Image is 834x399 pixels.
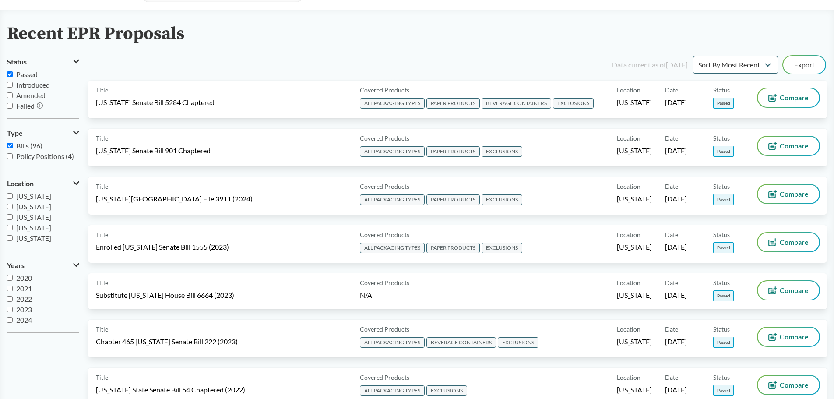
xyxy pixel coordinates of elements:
[783,56,825,74] button: Export
[617,134,640,143] span: Location
[360,278,409,287] span: Covered Products
[360,134,409,143] span: Covered Products
[426,98,480,109] span: PAPER PRODUCTS
[617,85,640,95] span: Location
[16,295,32,303] span: 2022
[96,134,108,143] span: Title
[7,92,13,98] input: Amended
[617,230,640,239] span: Location
[7,54,79,69] button: Status
[360,243,425,253] span: ALL PACKAGING TYPES
[665,182,678,191] span: Date
[96,290,234,300] span: Substitute [US_STATE] House Bill 6664 (2023)
[426,194,480,205] span: PAPER PRODUCTS
[498,337,538,348] span: EXCLUSIONS
[617,385,652,395] span: [US_STATE]
[7,143,13,148] input: Bills (96)
[713,182,730,191] span: Status
[16,213,51,221] span: [US_STATE]
[665,242,687,252] span: [DATE]
[665,337,687,346] span: [DATE]
[16,274,32,282] span: 2020
[426,146,480,157] span: PAPER PRODUCTS
[16,305,32,314] span: 2023
[617,146,652,155] span: [US_STATE]
[7,261,25,269] span: Years
[713,242,734,253] span: Passed
[665,98,687,107] span: [DATE]
[665,373,678,382] span: Date
[360,230,409,239] span: Covered Products
[7,129,23,137] span: Type
[665,146,687,155] span: [DATE]
[780,191,809,198] span: Compare
[7,286,13,291] input: 2021
[713,134,730,143] span: Status
[96,373,108,382] span: Title
[7,193,13,199] input: [US_STATE]
[96,85,108,95] span: Title
[16,284,32,293] span: 2021
[617,194,652,204] span: [US_STATE]
[360,291,372,299] span: N/A
[16,234,51,242] span: [US_STATE]
[617,325,640,334] span: Location
[482,146,522,157] span: EXCLUSIONS
[713,325,730,334] span: Status
[713,385,734,396] span: Passed
[360,85,409,95] span: Covered Products
[617,98,652,107] span: [US_STATE]
[96,98,215,107] span: [US_STATE] Senate Bill 5284 Chaptered
[553,98,594,109] span: EXCLUSIONS
[7,307,13,312] input: 2023
[360,337,425,348] span: ALL PACKAGING TYPES
[360,325,409,334] span: Covered Products
[16,81,50,89] span: Introduced
[360,194,425,205] span: ALL PACKAGING TYPES
[360,146,425,157] span: ALL PACKAGING TYPES
[713,146,734,157] span: Passed
[617,242,652,252] span: [US_STATE]
[665,290,687,300] span: [DATE]
[96,337,238,346] span: Chapter 465 [US_STATE] Senate Bill 222 (2023)
[96,230,108,239] span: Title
[16,70,38,78] span: Passed
[96,182,108,191] span: Title
[665,325,678,334] span: Date
[713,373,730,382] span: Status
[482,98,551,109] span: BEVERAGE CONTAINERS
[96,278,108,287] span: Title
[758,88,819,107] button: Compare
[758,281,819,300] button: Compare
[360,385,425,396] span: ALL PACKAGING TYPES
[713,85,730,95] span: Status
[16,91,46,99] span: Amended
[7,235,13,241] input: [US_STATE]
[426,337,496,348] span: BEVERAGE CONTAINERS
[780,142,809,149] span: Compare
[7,153,13,159] input: Policy Positions (4)
[7,296,13,302] input: 2022
[7,225,13,230] input: [US_STATE]
[7,71,13,77] input: Passed
[780,94,809,101] span: Compare
[7,176,79,191] button: Location
[7,58,27,66] span: Status
[16,192,51,200] span: [US_STATE]
[7,24,184,44] h2: Recent EPR Proposals
[617,182,640,191] span: Location
[360,182,409,191] span: Covered Products
[617,278,640,287] span: Location
[713,230,730,239] span: Status
[780,381,809,388] span: Compare
[7,180,34,187] span: Location
[758,137,819,155] button: Compare
[7,126,79,141] button: Type
[96,242,229,252] span: Enrolled [US_STATE] Senate Bill 1555 (2023)
[713,98,734,109] span: Passed
[758,185,819,203] button: Compare
[16,152,74,160] span: Policy Positions (4)
[665,85,678,95] span: Date
[7,317,13,323] input: 2024
[7,204,13,209] input: [US_STATE]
